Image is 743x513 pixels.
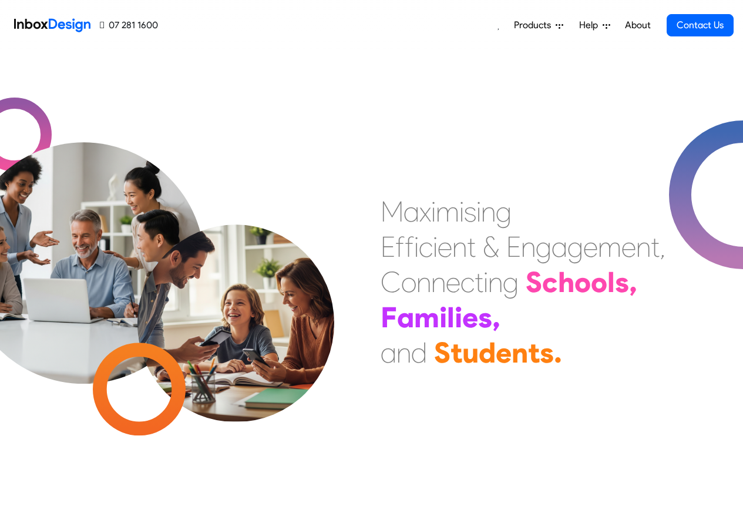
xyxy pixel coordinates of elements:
div: t [528,335,540,370]
div: o [401,264,416,300]
a: About [621,14,654,37]
div: i [455,300,462,335]
div: n [481,194,496,229]
div: , [660,229,665,264]
div: , [629,264,637,300]
div: s [478,300,492,335]
div: S [526,264,542,300]
div: n [521,229,536,264]
div: . [554,335,562,370]
div: o [574,264,591,300]
div: a [381,335,396,370]
div: g [536,229,552,264]
div: t [467,229,476,264]
div: a [552,229,567,264]
div: c [542,264,558,300]
div: h [558,264,574,300]
div: a [404,194,419,229]
div: e [438,229,452,264]
img: parents_with_child.png [113,176,359,422]
div: a [397,300,414,335]
div: , [492,300,500,335]
div: f [395,229,405,264]
div: s [464,194,476,229]
div: E [506,229,521,264]
div: n [452,229,467,264]
div: S [434,335,450,370]
a: 07 281 1600 [100,18,158,32]
div: n [512,335,528,370]
div: x [419,194,431,229]
div: e [496,335,512,370]
div: f [405,229,414,264]
div: i [433,229,438,264]
div: t [475,264,483,300]
div: c [460,264,475,300]
div: i [431,194,436,229]
div: Maximising Efficient & Engagement, Connecting Schools, Families, and Students. [381,194,665,370]
div: E [381,229,395,264]
a: Contact Us [667,14,734,36]
div: s [615,264,629,300]
div: n [396,335,411,370]
span: Products [514,18,556,32]
div: e [462,300,478,335]
div: t [450,335,462,370]
div: d [411,335,427,370]
div: n [636,229,651,264]
div: & [483,229,499,264]
div: e [583,229,598,264]
div: c [419,229,433,264]
div: n [416,264,431,300]
div: l [607,264,615,300]
div: e [446,264,460,300]
a: Products [509,14,568,37]
div: u [462,335,479,370]
div: i [459,194,464,229]
div: d [479,335,496,370]
div: F [381,300,397,335]
div: g [496,194,512,229]
div: n [431,264,446,300]
div: n [488,264,503,300]
div: C [381,264,401,300]
div: m [436,194,459,229]
div: s [540,335,554,370]
span: Help [579,18,603,32]
div: g [567,229,583,264]
div: M [381,194,404,229]
div: i [439,300,447,335]
div: i [483,264,488,300]
div: t [651,229,660,264]
div: l [447,300,455,335]
div: e [621,229,636,264]
div: i [414,229,419,264]
div: i [476,194,481,229]
div: o [591,264,607,300]
div: m [414,300,439,335]
div: g [503,264,519,300]
div: m [598,229,621,264]
a: Help [574,14,615,37]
